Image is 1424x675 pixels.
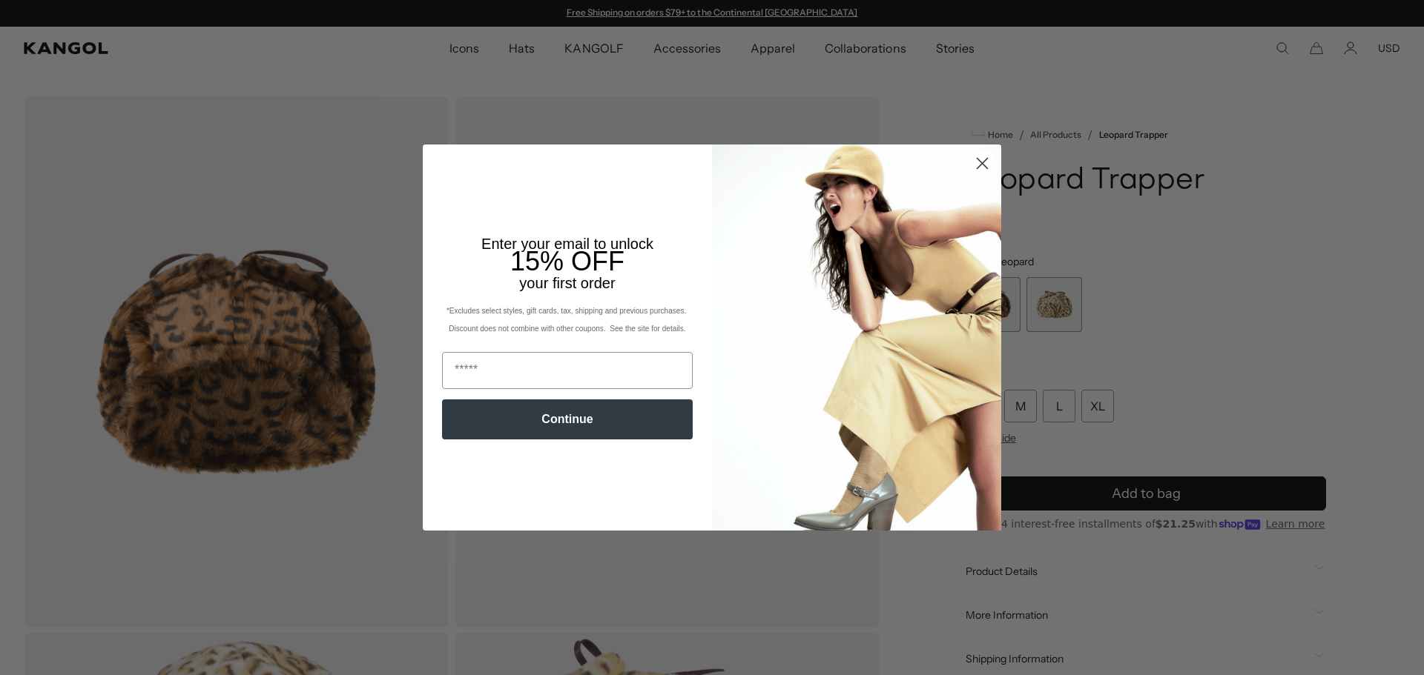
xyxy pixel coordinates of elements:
span: 15% OFF [510,246,624,276]
button: Close dialog [969,150,995,176]
span: *Excludes select styles, gift cards, tax, shipping and previous purchases. Discount does not comb... [446,307,688,333]
button: Continue [442,399,693,439]
span: your first order [519,275,615,291]
span: Enter your email to unlock [481,236,653,252]
img: 93be19ad-e773-4382-80b9-c9d740c9197f.jpeg [712,144,1001,530]
input: Email [442,352,693,389]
